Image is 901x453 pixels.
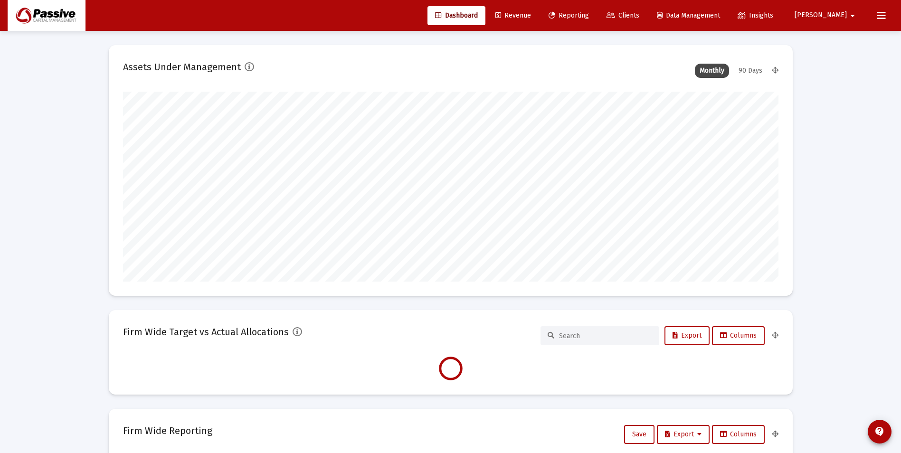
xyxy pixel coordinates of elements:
[673,331,702,340] span: Export
[123,324,289,340] h2: Firm Wide Target vs Actual Allocations
[123,423,212,438] h2: Firm Wide Reporting
[664,326,710,345] button: Export
[435,11,478,19] span: Dashboard
[495,11,531,19] span: Revenue
[874,426,885,437] mat-icon: contact_support
[738,11,773,19] span: Insights
[123,59,241,75] h2: Assets Under Management
[624,425,654,444] button: Save
[15,6,78,25] img: Dashboard
[847,6,858,25] mat-icon: arrow_drop_down
[427,6,485,25] a: Dashboard
[607,11,639,19] span: Clients
[549,11,589,19] span: Reporting
[599,6,647,25] a: Clients
[559,332,652,340] input: Search
[734,64,767,78] div: 90 Days
[783,6,870,25] button: [PERSON_NAME]
[488,6,539,25] a: Revenue
[720,331,757,340] span: Columns
[665,430,702,438] span: Export
[657,11,720,19] span: Data Management
[649,6,728,25] a: Data Management
[795,11,847,19] span: [PERSON_NAME]
[632,430,646,438] span: Save
[720,430,757,438] span: Columns
[712,425,765,444] button: Columns
[712,326,765,345] button: Columns
[541,6,597,25] a: Reporting
[730,6,781,25] a: Insights
[695,64,729,78] div: Monthly
[657,425,710,444] button: Export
